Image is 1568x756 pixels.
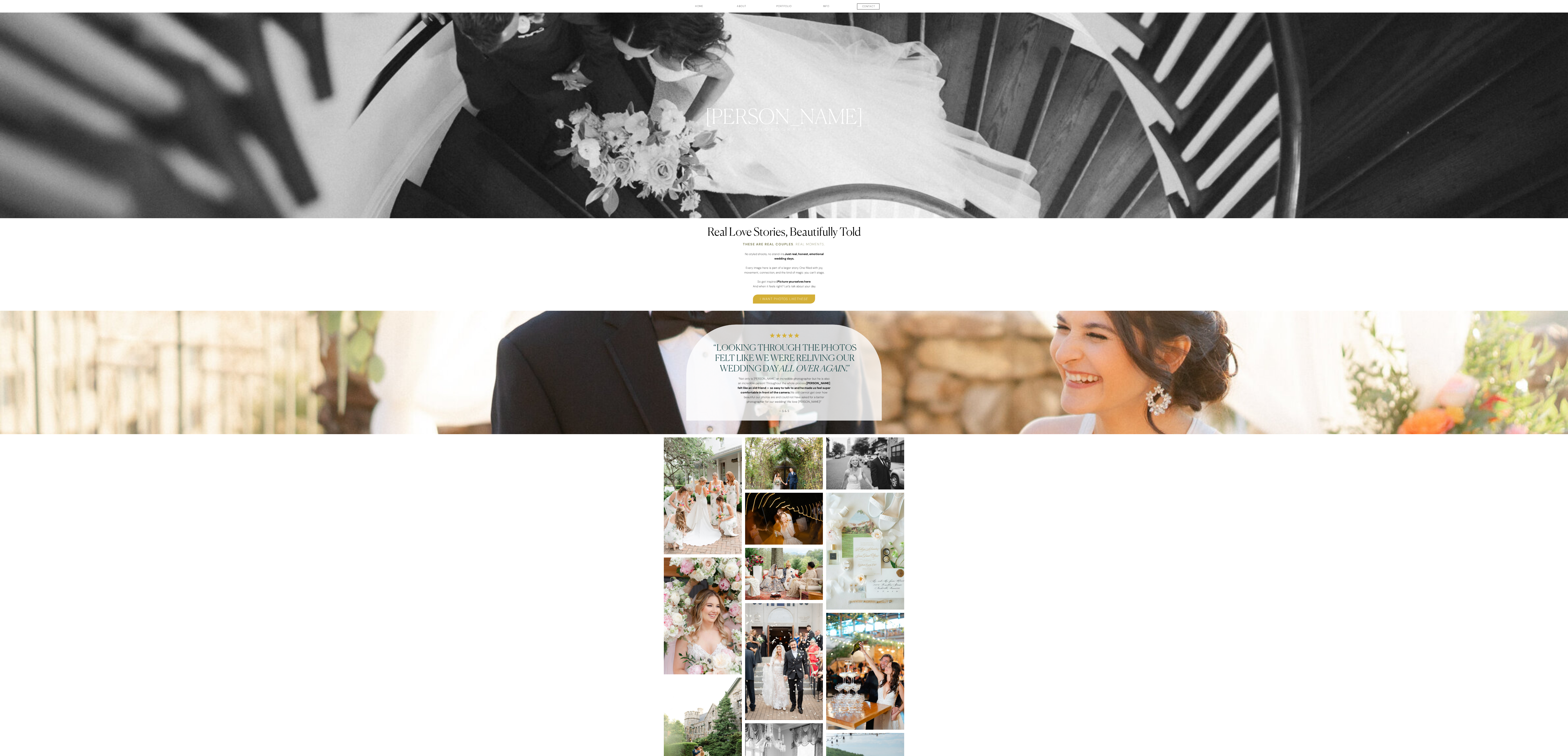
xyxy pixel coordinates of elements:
[737,376,831,405] p: “Not only is [PERSON_NAME] an incredible photographer but he is also an incredible person! Throug...
[774,252,824,260] b: Just real, honest, emotional wedding days.
[705,342,865,373] h3: “Looking through the photos felt like we were reliving our wedding day .”
[816,4,836,11] a: INFO
[753,296,815,301] a: i want photos likethese
[696,104,872,127] a: [PERSON_NAME]
[729,242,839,247] h3: . Real moments.
[769,4,799,11] a: Portfolio
[743,242,793,246] b: These are real couples
[797,297,808,301] i: these
[684,4,714,11] a: HOME
[742,252,826,291] p: No styled shoots, no stand-ins. Every image here is part of a larger story. One filled with joy, ...
[779,363,846,373] i: all over again
[731,4,752,11] a: about
[753,296,815,301] h3: i want photos like
[706,225,862,240] h2: Real Love Stories, Beautifully Told
[749,127,819,139] a: PHOTOGRAPHY
[777,280,811,283] b: Picture yourselves here
[853,5,884,9] a: contact
[738,381,831,394] b: [PERSON_NAME] felt like an old friend — so easy to talk to and he made us feel super comfortable ...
